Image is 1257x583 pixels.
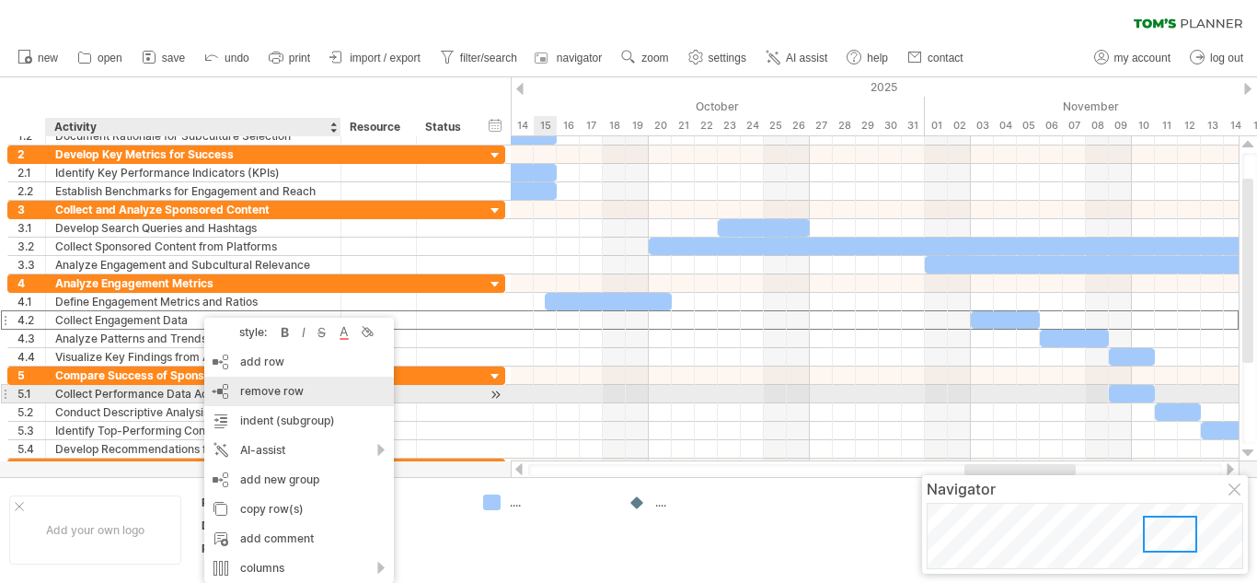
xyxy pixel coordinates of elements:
a: contact [903,46,969,70]
div: 5.3 [17,422,45,439]
div: Saturday, 25 October 2025 [764,116,787,135]
div: Develop Search Queries and Hashtags [55,219,331,237]
div: style: [212,325,276,339]
div: add row [204,347,394,377]
span: navigator [557,52,602,64]
div: Monday, 27 October 2025 [810,116,833,135]
div: Friday, 24 October 2025 [741,116,764,135]
div: add new group [204,465,394,495]
div: 3.2 [17,238,45,255]
a: print [264,46,316,70]
div: Compare Success of Sponsored Content [55,367,331,384]
div: Visualize Key Findings from Analysis [55,348,331,366]
div: Thursday, 16 October 2025 [557,116,580,135]
span: settings [709,52,746,64]
div: Tuesday, 21 October 2025 [672,116,695,135]
div: .... [655,495,755,510]
div: Analyze Patterns and Trends [55,330,331,347]
div: Project Number [202,541,303,556]
div: Monday, 3 November 2025 [971,116,994,135]
div: Thursday, 23 October 2025 [718,116,741,135]
div: Analyze Engagement Metrics [55,274,331,292]
div: 6 [17,459,45,476]
span: my account [1114,52,1171,64]
div: Monday, 10 November 2025 [1132,116,1155,135]
div: Navigator [927,480,1243,498]
div: Collect Performance Data Across Subcultures [55,385,331,402]
div: Implement Strategies and Gather Feedback [55,459,331,476]
a: filter/search [435,46,523,70]
a: open [73,46,128,70]
div: Friday, 14 November 2025 [1224,116,1247,135]
div: Friday, 17 October 2025 [580,116,603,135]
div: Collect and Analyze Sponsored Content [55,201,331,218]
div: Wednesday, 12 November 2025 [1178,116,1201,135]
div: Sunday, 26 October 2025 [787,116,810,135]
div: Resource [350,118,406,136]
div: Collect Engagement Data [55,311,331,329]
div: Sunday, 9 November 2025 [1109,116,1132,135]
div: indent (subgroup) [204,406,394,436]
div: add comment [204,524,394,554]
div: 5 [17,367,45,384]
div: Conduct Descriptive Analysis of Performance [55,403,331,421]
div: Tuesday, 14 October 2025 [511,116,534,135]
span: AI assist [786,52,827,64]
div: 4.1 [17,293,45,310]
div: Monday, 20 October 2025 [649,116,672,135]
span: undo [225,52,249,64]
a: AI assist [761,46,833,70]
div: Tuesday, 28 October 2025 [833,116,856,135]
div: Activity [54,118,330,136]
div: 2.1 [17,164,45,181]
span: print [289,52,310,64]
div: 5.4 [17,440,45,458]
div: Develop Key Metrics for Success [55,146,331,163]
a: log out [1185,46,1249,70]
div: Wednesday, 5 November 2025 [1017,116,1040,135]
div: Tuesday, 11 November 2025 [1155,116,1178,135]
div: Friday, 7 November 2025 [1063,116,1086,135]
div: 3.1 [17,219,45,237]
div: Wednesday, 22 October 2025 [695,116,718,135]
a: zoom [617,46,674,70]
a: navigator [532,46,607,70]
a: new [13,46,63,70]
div: Sunday, 2 November 2025 [948,116,971,135]
div: AI-assist [204,436,394,465]
span: filter/search [460,52,517,64]
div: Wednesday, 29 October 2025 [856,116,879,135]
div: Sunday, 19 October 2025 [626,116,649,135]
div: Status [425,118,466,136]
div: Identify Key Performance Indicators (KPIs) [55,164,331,181]
span: open [98,52,122,64]
div: October 2025 [212,97,925,116]
div: Wednesday, 15 October 2025 [534,116,557,135]
div: 5.2 [17,403,45,421]
div: Thursday, 13 November 2025 [1201,116,1224,135]
a: my account [1090,46,1176,70]
div: Thursday, 6 November 2025 [1040,116,1063,135]
div: Analyze Engagement and Subcultural Relevance [55,256,331,274]
span: contact [928,52,963,64]
span: remove row [240,384,304,398]
div: Thursday, 30 October 2025 [879,116,902,135]
div: 2 [17,146,45,163]
div: 4 [17,274,45,292]
div: Project: [202,495,303,510]
div: Collect Sponsored Content from Platforms [55,238,331,255]
div: copy row(s) [204,495,394,524]
div: Saturday, 18 October 2025 [603,116,626,135]
span: new [38,52,58,64]
a: undo [200,46,255,70]
div: Establish Benchmarks for Engagement and Reach [55,182,331,200]
div: 3 [17,201,45,218]
div: 4.2 [17,311,45,329]
span: log out [1210,52,1243,64]
div: Identify Top-Performing Content [55,422,331,439]
div: .... [510,495,610,510]
span: save [162,52,185,64]
a: save [137,46,190,70]
div: Develop Recommendations for Optimization [55,440,331,458]
div: Saturday, 8 November 2025 [1086,116,1109,135]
